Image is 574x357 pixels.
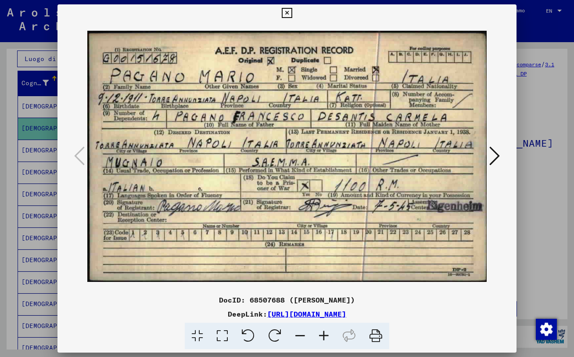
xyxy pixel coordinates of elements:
[87,22,487,291] img: 001.jpg
[536,319,557,340] img: Zustimmung ändern
[57,309,517,319] div: DeepLink:
[57,295,517,305] div: DocID: 68507688 ([PERSON_NAME])
[267,310,346,318] a: [URL][DOMAIN_NAME]
[535,318,556,339] div: Modifica consenso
